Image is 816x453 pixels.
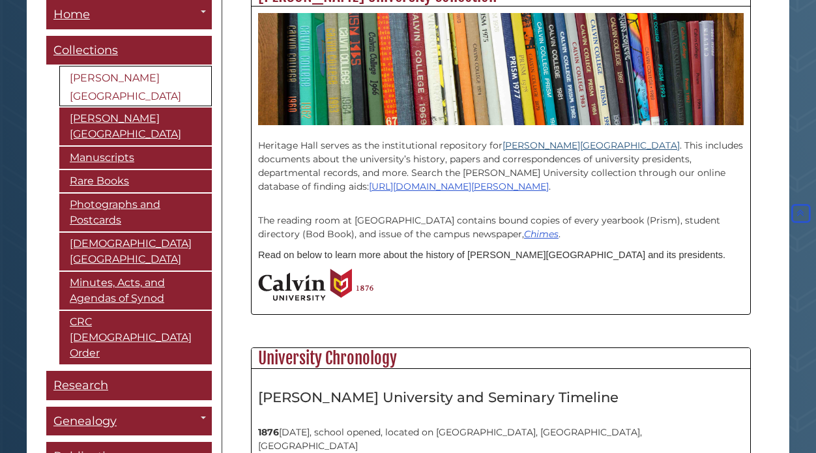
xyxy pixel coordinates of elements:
[258,269,373,301] img: Calvin University 1876
[252,348,750,369] h2: University Chronology
[59,66,212,106] a: [PERSON_NAME][GEOGRAPHIC_DATA]
[258,426,279,438] strong: 1876
[59,108,212,145] a: [PERSON_NAME][GEOGRAPHIC_DATA]
[46,371,212,400] a: Research
[46,407,212,436] a: Genealogy
[46,36,212,65] a: Collections
[59,233,212,270] a: [DEMOGRAPHIC_DATA][GEOGRAPHIC_DATA]
[53,7,90,22] span: Home
[789,208,813,220] a: Back to Top
[258,388,744,405] h3: [PERSON_NAME] University and Seminary Timeline
[258,200,744,241] p: The reading room at [GEOGRAPHIC_DATA] contains bound copies of every yearbook (Prism), student di...
[369,181,549,192] a: [URL][DOMAIN_NAME][PERSON_NAME]
[258,250,725,260] span: Read on below to learn more about the history of [PERSON_NAME][GEOGRAPHIC_DATA] and its presidents.
[53,414,117,428] span: Genealogy
[59,170,212,192] a: Rare Books
[258,125,744,194] p: Heritage Hall serves as the institutional repository for . This includes documents about the univ...
[258,13,744,124] img: Calvin University yearbooks
[53,378,108,392] span: Research
[503,139,680,151] a: [PERSON_NAME][GEOGRAPHIC_DATA]
[524,228,559,240] a: Chimes
[59,311,212,364] a: CRC [DEMOGRAPHIC_DATA] Order
[53,43,118,57] span: Collections
[59,194,212,231] a: Photographs and Postcards
[59,272,212,310] a: Minutes, Acts, and Agendas of Synod
[59,147,212,169] a: Manuscripts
